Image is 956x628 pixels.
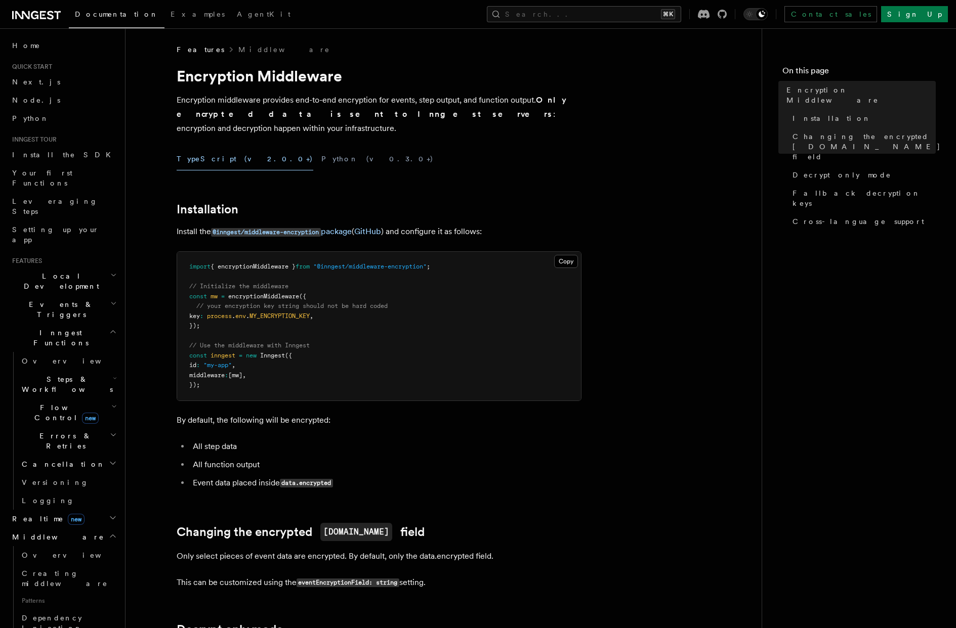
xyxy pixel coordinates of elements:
[788,166,936,184] a: Decrypt only mode
[12,151,117,159] span: Install the SDK
[18,398,119,427] button: Flow Controlnew
[427,263,430,270] span: ;
[177,575,581,590] p: This can be customized using the setting.
[8,136,57,144] span: Inngest tour
[8,91,119,109] a: Node.js
[171,10,225,18] span: Examples
[250,312,310,320] span: MY_ENCRYPTION_KEY
[296,263,310,270] span: from
[487,6,681,22] button: Search...⌘K
[18,593,119,609] span: Patterns
[207,312,232,320] span: process
[190,476,581,490] li: Event data placed inside
[68,514,85,525] span: new
[211,263,296,270] span: { encryptionMiddleware }
[177,549,581,563] p: Only select pieces of event data are encrypted. By default, only the data.encrypted field.
[8,324,119,352] button: Inngest Functions
[788,212,936,231] a: Cross-language support
[786,85,936,105] span: Encryption Middleware
[661,9,675,19] kbd: ⌘K
[228,293,299,300] span: encryptionMiddleware
[8,299,110,320] span: Events & Triggers
[12,96,60,104] span: Node.js
[211,352,235,359] span: inngest
[232,312,235,320] span: .
[22,497,74,505] span: Logging
[22,478,89,486] span: Versioning
[177,93,581,136] p: Encryption middleware provides end-to-end encryption for events, step output, and function output...
[793,188,936,208] span: Fallback decryption keys
[235,312,246,320] span: env
[788,109,936,127] a: Installation
[280,479,333,487] code: data.encrypted
[189,342,310,349] span: // Use the middleware with Inngest
[18,455,119,473] button: Cancellation
[12,169,72,187] span: Your first Functions
[18,402,111,423] span: Flow Control
[8,514,85,524] span: Realtime
[554,255,578,268] button: Copy
[784,6,877,22] a: Contact sales
[320,523,392,541] code: [DOMAIN_NAME]
[18,370,119,398] button: Steps & Workflows
[793,113,871,123] span: Installation
[8,532,104,542] span: Middleware
[238,44,330,55] a: Middleware
[225,372,228,379] span: :
[12,197,98,215] span: Leveraging Steps
[177,148,313,170] button: TypeScript (v2.0.0+)
[18,564,119,593] a: Creating middleware
[211,293,218,300] span: mw
[8,328,109,348] span: Inngest Functions
[12,114,49,122] span: Python
[18,374,113,394] span: Steps & Workflows
[321,148,434,170] button: Python (v0.3.0+)
[8,267,119,295] button: Local Development
[788,127,936,166] a: Changing the encrypted [DOMAIN_NAME] field
[177,67,581,85] h1: Encryption Middleware
[18,352,119,370] a: Overview
[793,170,891,180] span: Decrypt only mode
[246,352,257,359] span: new
[239,352,242,359] span: =
[8,510,119,528] button: Realtimenew
[189,312,200,320] span: key
[75,10,158,18] span: Documentation
[8,295,119,324] button: Events & Triggers
[18,473,119,491] a: Versioning
[8,271,110,291] span: Local Development
[793,131,941,162] span: Changing the encrypted [DOMAIN_NAME] field
[313,263,427,270] span: "@inngest/middleware-encryption"
[8,352,119,510] div: Inngest Functions
[18,459,105,469] span: Cancellation
[189,372,225,379] span: middleware
[12,78,60,86] span: Next.js
[177,202,238,216] a: Installation
[8,164,119,192] a: Your first Functions
[788,184,936,212] a: Fallback decryption keys
[782,81,936,109] a: Encryption Middleware
[189,381,200,388] span: });
[200,312,203,320] span: :
[189,322,200,329] span: });
[8,220,119,249] a: Setting up your app
[189,293,207,300] span: const
[12,226,99,244] span: Setting up your app
[190,439,581,454] li: All step data
[8,36,119,55] a: Home
[211,227,352,236] a: @inngest/middleware-encryptionpackage
[793,216,924,227] span: Cross-language support
[237,10,290,18] span: AgentKit
[232,362,235,369] span: ,
[82,413,99,424] span: new
[177,225,581,239] p: Install the ( ) and configure it as follows:
[12,40,40,51] span: Home
[242,372,246,379] span: ,
[22,569,108,588] span: Creating middleware
[8,63,52,71] span: Quick start
[228,372,242,379] span: [mw]
[354,227,381,236] a: GitHub
[260,352,285,359] span: Inngest
[8,109,119,127] a: Python
[8,257,42,265] span: Features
